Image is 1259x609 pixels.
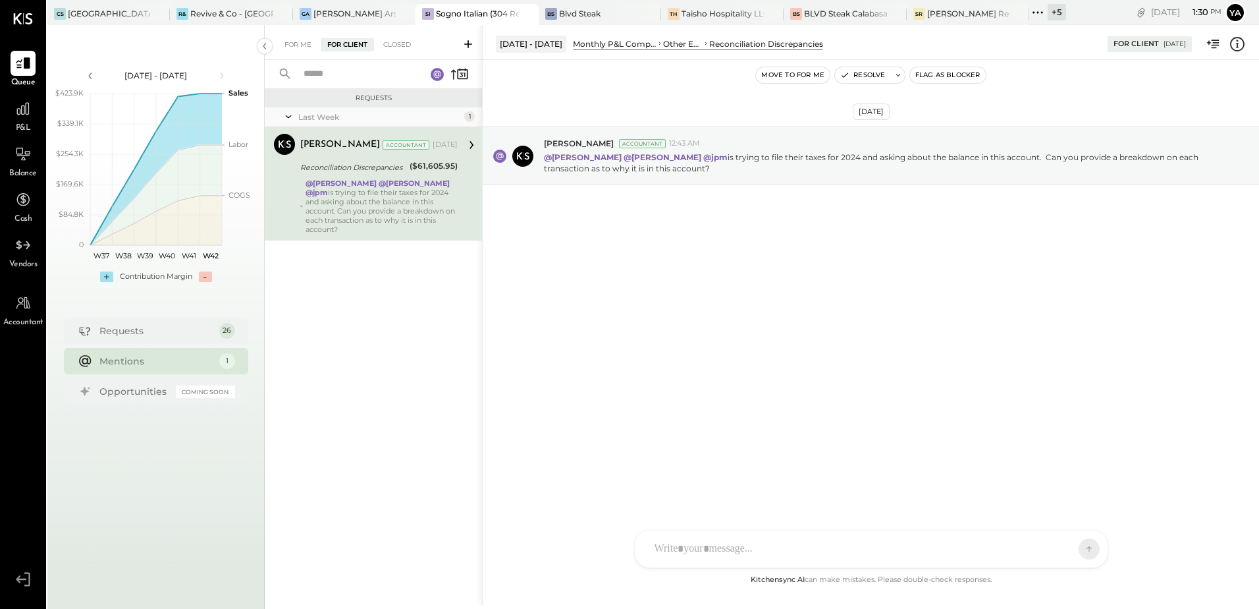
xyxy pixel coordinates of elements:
div: is trying to file their taxes for 2024 and asking about the balance in this account. Can you prov... [306,179,458,234]
div: + 5 [1048,4,1066,20]
div: [DATE] - [DATE] [100,70,212,81]
a: Balance [1,142,45,180]
div: For Me [278,38,318,51]
text: 0 [79,240,84,249]
span: Balance [9,168,37,180]
a: Accountant [1,291,45,329]
text: $84.8K [59,210,84,219]
strong: @[PERSON_NAME] [624,152,701,162]
div: Accountant [383,140,429,150]
a: Cash [1,187,45,225]
a: Vendors [1,233,45,271]
div: Accountant [619,139,666,148]
text: W38 [115,251,131,260]
div: [DATE] [1151,6,1221,18]
text: $423.9K [55,88,84,98]
text: COGS [228,190,250,200]
button: Flag as Blocker [910,67,986,83]
div: 1 [464,111,475,122]
span: P&L [16,123,31,134]
div: copy link [1135,5,1148,19]
div: - [199,272,212,282]
text: Sales [228,88,248,98]
button: Resolve [835,67,890,83]
text: W42 [203,251,219,260]
strong: @[PERSON_NAME] [379,179,450,188]
div: 1 [219,353,235,369]
div: [PERSON_NAME] [300,138,380,152]
strong: @[PERSON_NAME] [306,179,377,188]
div: Requests [99,324,213,337]
p: is trying to file their taxes for 2024 and asking about the balance in this account. Can you prov... [544,152,1214,174]
div: Contribution Margin [120,272,192,282]
div: For Client [321,38,374,51]
div: Monthly P&L Comparison [573,38,656,49]
div: For Client [1113,39,1159,49]
div: GA [300,8,311,20]
div: SI [422,8,434,20]
span: [PERSON_NAME] [544,138,614,149]
text: $169.6K [56,179,84,188]
text: $339.1K [57,119,84,128]
span: 12:43 AM [669,138,700,149]
a: P&L [1,96,45,134]
div: Closed [377,38,417,51]
div: Taisho Hospitality LLC [682,8,764,19]
div: [GEOGRAPHIC_DATA][PERSON_NAME] [68,8,150,19]
div: Sogno Italian (304 Restaurant) [436,8,518,19]
div: Opportunities [99,385,169,398]
button: Ya [1225,2,1246,23]
div: 26 [219,323,235,339]
text: W37 [93,251,109,260]
div: BS [545,8,557,20]
text: Labor [228,140,248,149]
div: TH [668,8,680,20]
span: Vendors [9,259,38,271]
strong: @jpm [703,152,728,162]
text: W40 [159,251,175,260]
div: BLVD Steak Calabasas [804,8,886,19]
div: [DATE] [1164,40,1186,49]
span: Accountant [3,317,43,329]
div: [PERSON_NAME] Restaurant & Deli [927,8,1009,19]
div: SR [913,8,925,20]
div: Reconciliation Discrepancies [709,38,823,49]
strong: @jpm [306,188,328,197]
div: Mentions [99,355,213,368]
div: Revive & Co - [GEOGRAPHIC_DATA] [190,8,273,19]
div: [DATE] - [DATE] [496,36,566,52]
div: CS [54,8,66,20]
div: BS [790,8,802,20]
text: W39 [136,251,153,260]
div: R& [176,8,188,20]
text: $254.3K [56,149,84,158]
div: Last Week [298,111,461,123]
div: Blvd Steak [559,8,601,19]
div: Reconciliation Discrepancies [300,161,406,174]
div: [DATE] [853,103,890,120]
strong: @[PERSON_NAME] [544,152,622,162]
span: Cash [14,214,32,225]
div: [DATE] [433,140,458,150]
text: W41 [182,251,196,260]
div: ($61,605.95) [410,159,458,173]
div: [PERSON_NAME] Arso [313,8,396,19]
span: Queue [11,77,36,89]
a: Queue [1,51,45,89]
div: Requests [271,94,475,103]
div: + [100,272,113,282]
button: Move to for me [756,67,830,83]
div: Coming Soon [176,386,235,398]
div: Other Expenses [663,38,703,49]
